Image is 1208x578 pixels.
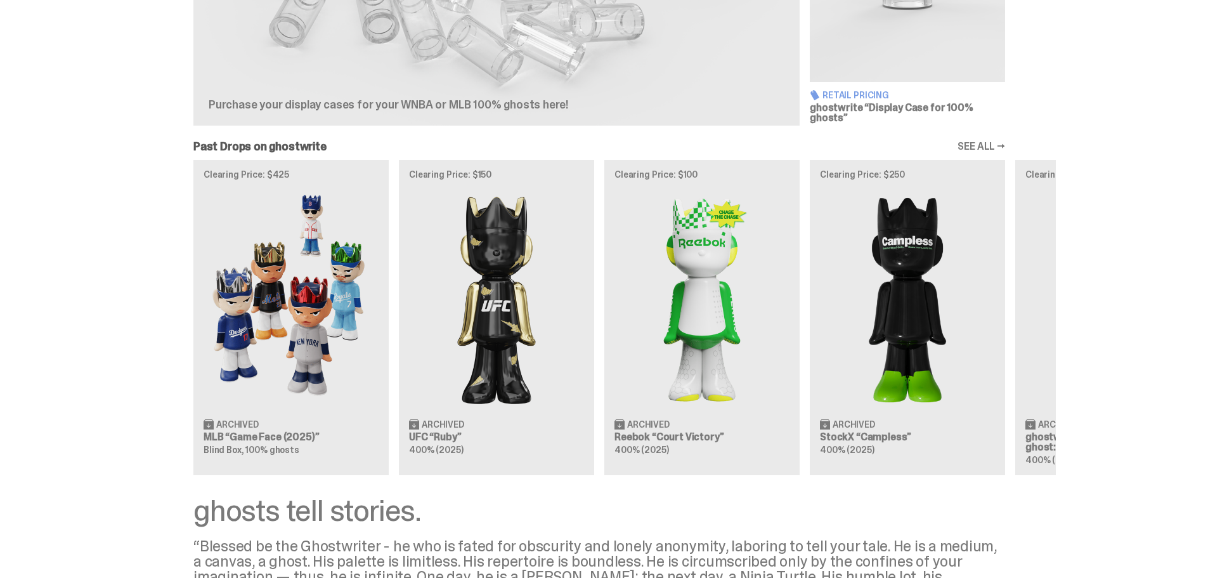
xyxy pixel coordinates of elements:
p: Clearing Price: $250 [820,170,995,179]
span: 100% ghosts [245,444,299,456]
span: 400% (2025) [409,444,463,456]
img: Campless [820,189,995,408]
span: Archived [1038,420,1081,429]
h3: StockX “Campless” [820,432,995,442]
p: Clearing Price: $425 [204,170,379,179]
a: Clearing Price: $100 Court Victory Archived [604,160,800,475]
img: Schrödinger's ghost: Orange Vibe [1025,189,1200,408]
h3: UFC “Ruby” [409,432,584,442]
a: Clearing Price: $425 Game Face (2025) Archived [193,160,389,475]
span: Blind Box, [204,444,244,456]
h3: ghostwrite “Display Case for 100% ghosts” [810,103,1005,123]
span: Archived [422,420,464,429]
p: Purchase your display cases for your WNBA or MLB 100% ghosts here! [209,99,614,110]
img: Ruby [409,189,584,408]
a: SEE ALL → [958,141,1005,152]
span: 400% (2025) [1025,454,1079,466]
div: ghosts tell stories. [193,496,1005,526]
p: Clearing Price: $100 [614,170,789,179]
a: Clearing Price: $250 Campless Archived [810,160,1005,475]
h3: Reebok “Court Victory” [614,432,789,442]
span: 400% (2025) [614,444,668,456]
img: Game Face (2025) [204,189,379,408]
span: Archived [627,420,670,429]
a: Clearing Price: $150 Ruby Archived [399,160,594,475]
p: Clearing Price: $150 [409,170,584,179]
img: Court Victory [614,189,789,408]
h3: ghostwrite “[PERSON_NAME]'s ghost: Orange Vibe” [1025,432,1200,452]
h3: MLB “Game Face (2025)” [204,432,379,442]
span: Archived [833,420,875,429]
span: Retail Pricing [822,91,889,100]
span: Archived [216,420,259,429]
h2: Past Drops on ghostwrite [193,141,327,152]
span: 400% (2025) [820,444,874,456]
p: Clearing Price: $150 [1025,170,1200,179]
